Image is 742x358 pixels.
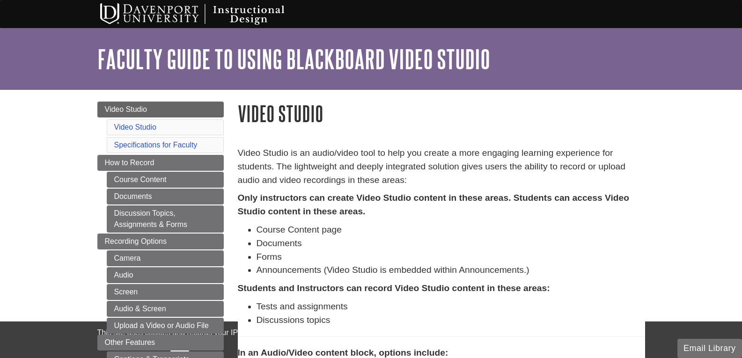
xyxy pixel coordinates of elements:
[257,263,645,277] li: Announcements (
[97,335,224,351] a: Other Features
[107,172,224,188] a: Course Content
[114,123,156,131] a: Video Studio
[677,339,742,358] button: Email Library
[257,237,645,250] li: Documents
[257,314,645,327] li: Discussions topics
[238,146,645,187] p: Video Studio is an audio/video tool to help you create a more engaging learning experience for st...
[105,159,154,167] span: How to Record
[257,223,645,237] li: Course Content page
[105,237,167,245] span: Recording Options
[107,318,224,334] a: Upload a Video or Audio File
[97,102,224,117] a: Video Studio
[257,300,645,314] li: Tests and assignments
[105,105,147,113] span: Video Studio
[97,155,224,171] a: How to Record
[97,234,224,249] a: Recording Options
[114,141,198,149] a: Specifications for Faculty
[257,250,645,264] li: Forms
[93,2,317,26] img: Davenport University Instructional Design
[107,301,224,317] a: Audio & Screen
[327,265,529,275] span: Video Studio is embedded within Announcements.)
[107,267,224,283] a: Audio
[107,250,224,266] a: Camera
[107,284,224,300] a: Screen
[107,189,224,205] a: Documents
[107,205,224,233] a: Discussion Topics, Assignments & Forms
[238,102,645,125] h1: Video Studio
[97,44,490,73] a: Faculty Guide to Using Blackboard Video Studio
[238,193,629,216] strong: Only instructors can create Video Studio content in these areas. Students can access Video Studio...
[238,283,550,293] strong: Students and Instructors can record Video Studio content in these areas:
[238,348,448,358] strong: In an Audio/Video content block, options include:
[105,338,155,346] span: Other Features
